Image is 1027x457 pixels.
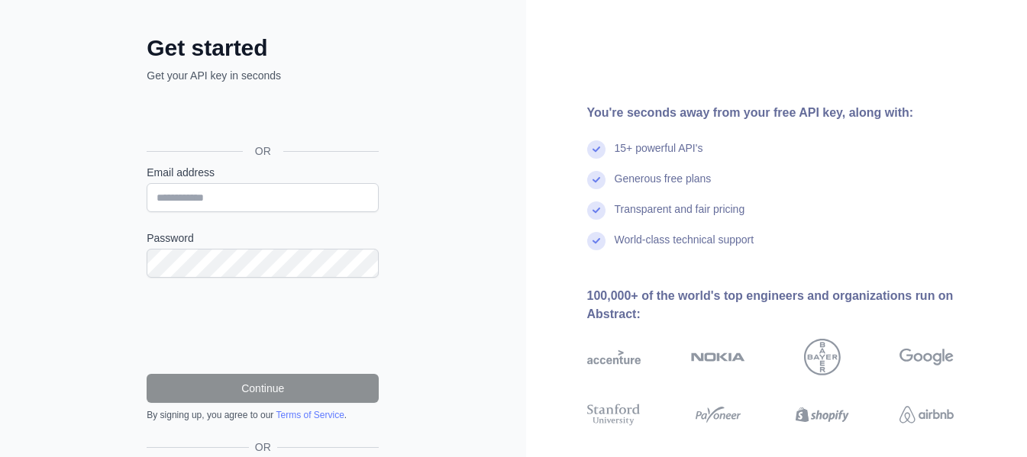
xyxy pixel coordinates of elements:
img: stanford university [587,401,641,428]
a: Terms of Service [276,410,344,420]
div: You're seconds away from your free API key, along with: [587,104,1003,122]
iframe: Sign in with Google Button [139,100,383,134]
p: Get your API key in seconds [147,68,379,83]
img: airbnb [899,401,954,428]
img: check mark [587,171,606,189]
img: google [899,339,954,375]
label: Password [147,230,379,246]
button: Continue [147,374,379,403]
img: accenture [587,339,641,375]
div: 15+ powerful API's [615,140,703,171]
img: payoneer [691,401,745,428]
div: 100,000+ of the world's top engineers and organizations run on Abstract: [587,287,1003,323]
img: check mark [587,201,606,220]
img: check mark [587,140,606,159]
div: World-class technical support [615,232,754,262]
div: By signing up, you agree to our . [147,409,379,421]
span: OR [249,439,277,455]
div: Transparent and fair pricing [615,201,745,232]
span: OR [243,143,283,159]
img: nokia [691,339,745,375]
label: Email address [147,165,379,180]
img: check mark [587,232,606,250]
img: bayer [804,339,841,375]
img: shopify [796,401,850,428]
h2: Get started [147,34,379,62]
iframe: reCAPTCHA [147,296,379,356]
div: Generous free plans [615,171,712,201]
